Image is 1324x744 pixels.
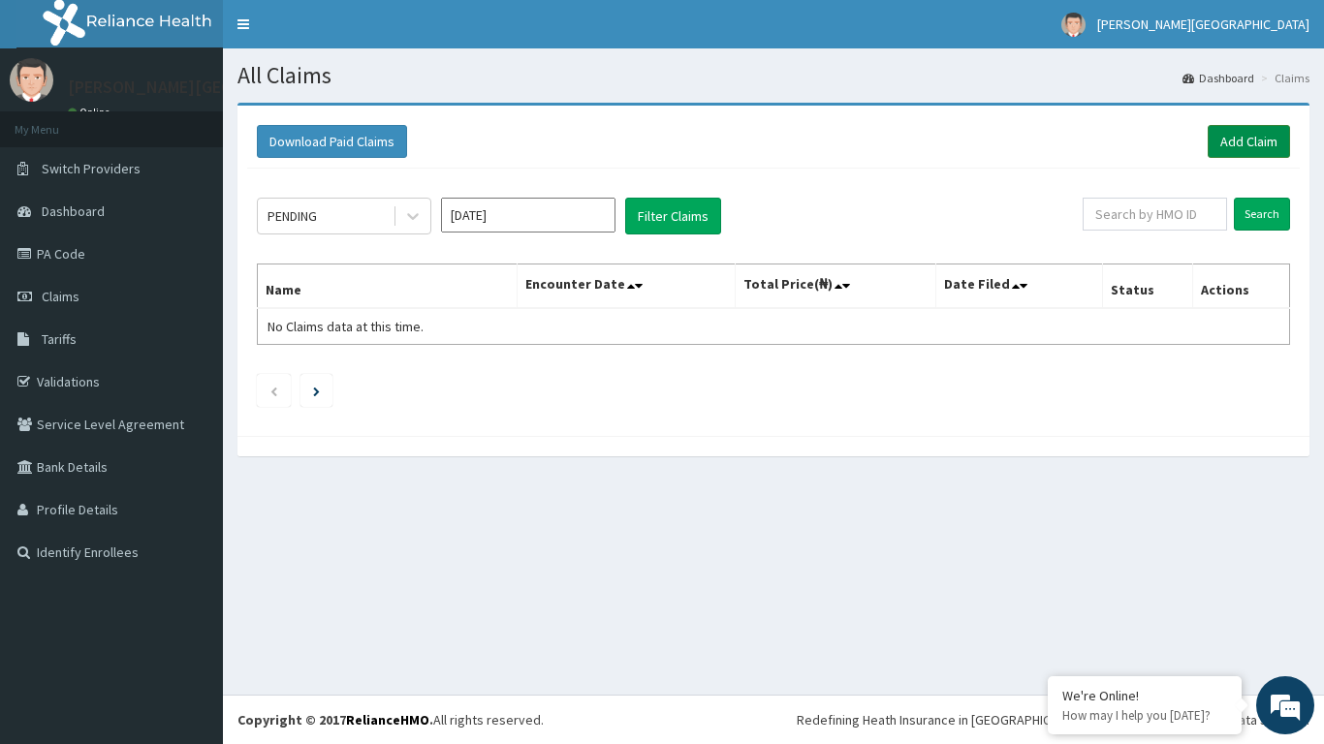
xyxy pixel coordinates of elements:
img: d_794563401_company_1708531726252_794563401 [36,97,79,145]
p: [PERSON_NAME][GEOGRAPHIC_DATA] [68,78,355,96]
span: [PERSON_NAME][GEOGRAPHIC_DATA] [1097,15,1309,33]
div: We're Online! [1062,687,1227,704]
a: RelianceHMO [346,711,429,728]
button: Download Paid Claims [257,125,407,158]
strong: Copyright © 2017 . [237,711,433,728]
a: Online [68,106,114,119]
th: Total Price(₦) [735,264,936,309]
img: User Image [1061,13,1086,37]
span: Dashboard [42,202,105,220]
div: PENDING [268,206,317,226]
p: How may I help you today? [1062,707,1227,724]
input: Select Month and Year [441,198,615,232]
footer: All rights reserved. [223,695,1324,744]
th: Actions [1192,264,1289,309]
a: Next page [313,382,320,399]
a: Previous page [269,382,278,399]
textarea: Type your message and hit 'Enter' [10,529,369,597]
span: No Claims data at this time. [268,318,424,335]
input: Search [1234,198,1290,231]
div: Redefining Heath Insurance in [GEOGRAPHIC_DATA] using Telemedicine and Data Science! [797,710,1309,729]
span: Claims [42,288,79,305]
th: Status [1103,264,1193,309]
th: Date Filed [936,264,1103,309]
div: Chat with us now [101,108,326,134]
th: Name [258,264,518,309]
h1: All Claims [237,63,1309,88]
th: Encounter Date [518,264,735,309]
a: Add Claim [1208,125,1290,158]
input: Search by HMO ID [1083,198,1227,231]
span: We're online! [112,244,268,440]
span: Switch Providers [42,160,141,177]
span: Tariffs [42,330,77,348]
img: User Image [10,58,53,102]
li: Claims [1256,70,1309,86]
div: Minimize live chat window [318,10,364,56]
a: Dashboard [1182,70,1254,86]
button: Filter Claims [625,198,721,234]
